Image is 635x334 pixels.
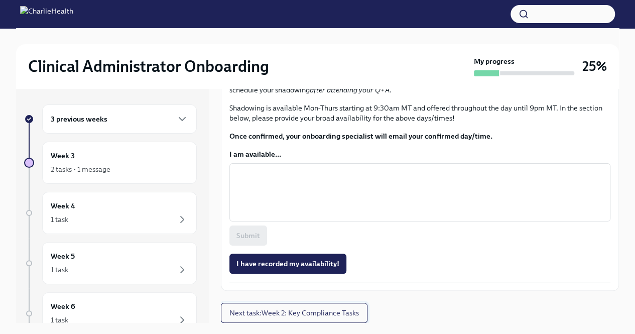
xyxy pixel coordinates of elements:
img: CharlieHealth [20,6,73,22]
h6: Week 3 [51,150,75,161]
p: Shadowing is available Mon-Thurs starting at 9:30am MT and offered throughout the day until 9pm M... [229,103,610,123]
a: Week 32 tasks • 1 message [24,142,197,184]
div: 3 previous weeks [42,104,197,134]
span: Next task : Week 2: Key Compliance Tasks [229,308,359,318]
h3: 25% [582,57,607,75]
strong: My progress [474,56,515,66]
h6: Week 5 [51,251,75,262]
div: 1 task [51,315,68,325]
label: I am available... [229,149,610,159]
a: Week 41 task [24,192,197,234]
strong: Once confirmed, your onboarding specialist will email your confirmed day/time. [229,132,492,141]
div: 1 task [51,265,68,275]
button: I have recorded my availability! [229,254,346,274]
em: after attending your Q+A. [310,85,392,94]
span: I have recorded my availability! [236,259,339,269]
a: Week 51 task [24,242,197,284]
h6: Week 6 [51,301,75,312]
h6: 3 previous weeks [51,114,107,125]
h6: Week 4 [51,200,75,211]
button: Next task:Week 2: Key Compliance Tasks [221,303,367,323]
div: 1 task [51,214,68,225]
div: 2 tasks • 1 message [51,164,110,174]
h2: Clinical Administrator Onboarding [28,56,269,76]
